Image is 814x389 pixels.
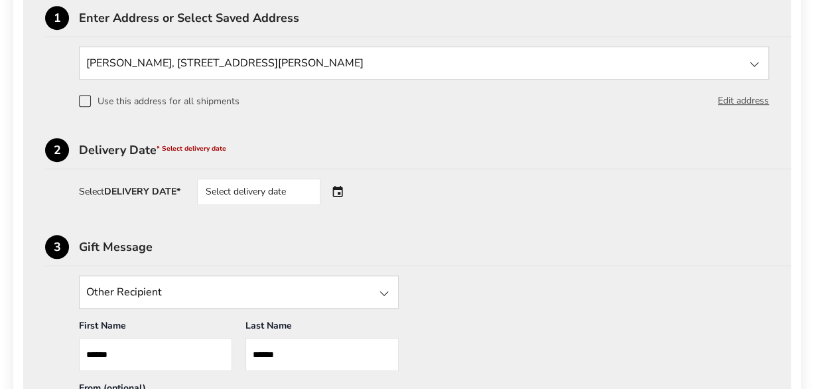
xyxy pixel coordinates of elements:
div: 2 [45,138,69,162]
input: State [79,275,399,309]
div: First Name [79,319,232,338]
div: Delivery Date [79,144,791,156]
div: Last Name [245,319,399,338]
input: First Name [79,338,232,371]
div: 3 [45,235,69,259]
label: Use this address for all shipments [79,95,239,107]
span: * Select delivery date [157,144,226,153]
div: 1 [45,6,69,30]
div: Gift Message [79,241,791,253]
div: Enter Address or Select Saved Address [79,12,791,24]
div: Select [79,187,180,196]
div: Select delivery date [197,179,320,205]
button: Edit address [718,94,769,108]
input: State [79,46,769,80]
input: Last Name [245,338,399,371]
strong: DELIVERY DATE* [104,185,180,198]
